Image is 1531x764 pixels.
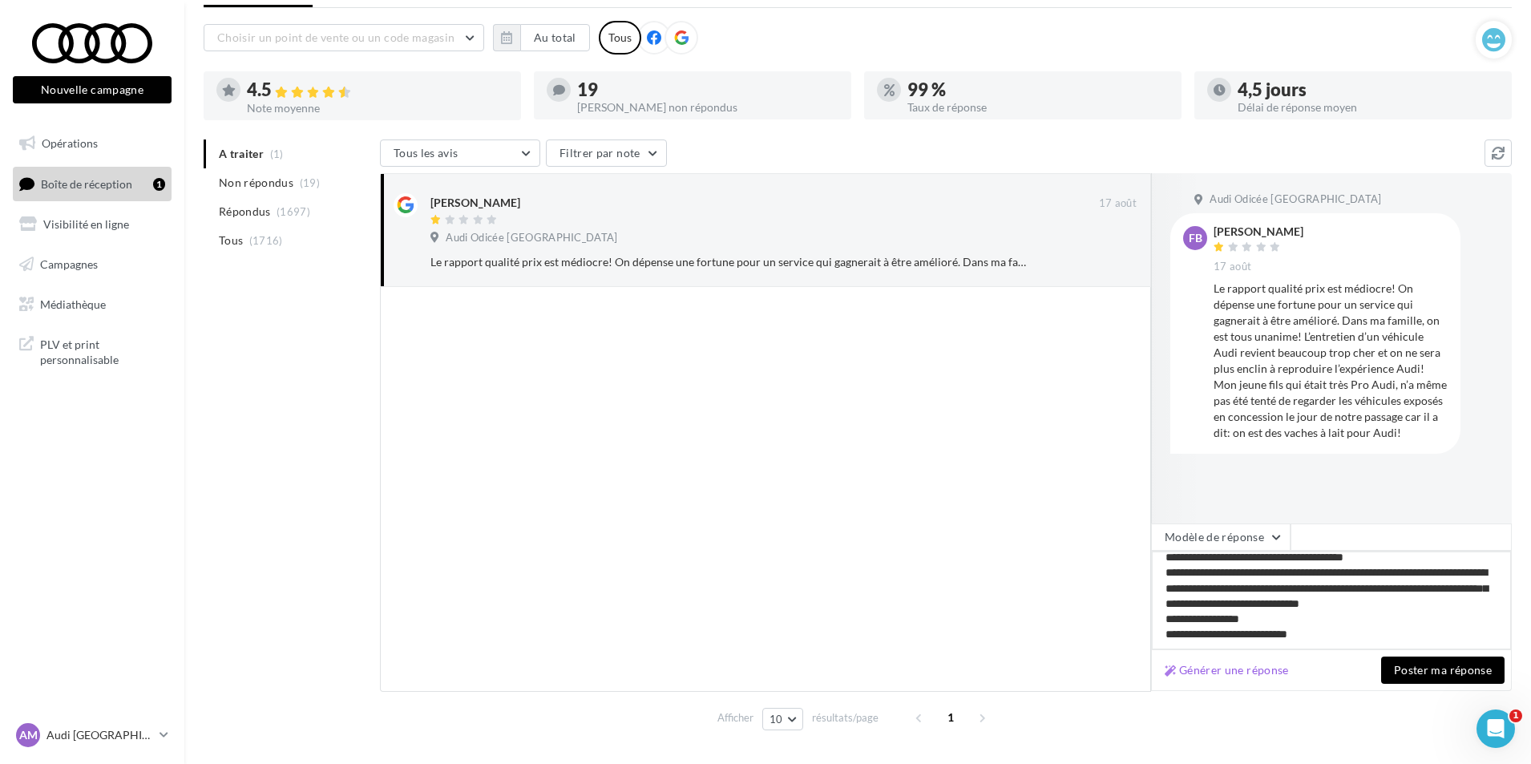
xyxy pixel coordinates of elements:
button: 10 [762,708,803,730]
span: Tous les avis [394,146,458,160]
a: PLV et print personnalisable [10,327,175,374]
div: [PERSON_NAME] non répondus [577,102,838,113]
button: Au total [493,24,590,51]
button: Modèle de réponse [1151,523,1291,551]
span: Campagnes [40,257,98,271]
div: Le rapport qualité prix est médiocre! On dépense une fortune pour un service qui gagnerait à être... [430,254,1032,270]
span: Répondus [219,204,271,220]
button: Nouvelle campagne [13,76,172,103]
div: Note moyenne [247,103,508,114]
span: (1697) [277,205,310,218]
div: [PERSON_NAME] [1214,226,1303,237]
div: [PERSON_NAME] [430,195,520,211]
span: (1716) [249,234,283,247]
div: Tous [599,21,641,55]
button: Tous les avis [380,139,540,167]
div: 99 % [907,81,1169,99]
span: Afficher [717,710,753,726]
span: PLV et print personnalisable [40,333,165,368]
div: 19 [577,81,838,99]
a: Opérations [10,127,175,160]
span: Médiathèque [40,297,106,310]
span: (19) [300,176,320,189]
span: Opérations [42,136,98,150]
span: Choisir un point de vente ou un code magasin [217,30,454,44]
iframe: Intercom live chat [1476,709,1515,748]
div: Le rapport qualité prix est médiocre! On dépense une fortune pour un service qui gagnerait à être... [1214,281,1448,441]
span: Non répondus [219,175,293,191]
span: Audi Odicée [GEOGRAPHIC_DATA] [1210,192,1381,207]
button: Générer une réponse [1158,661,1295,680]
div: Délai de réponse moyen [1238,102,1499,113]
span: AM [19,727,38,743]
div: 4.5 [247,81,508,99]
button: Choisir un point de vente ou un code magasin [204,24,484,51]
button: Au total [520,24,590,51]
a: Visibilité en ligne [10,208,175,241]
a: AM Audi [GEOGRAPHIC_DATA] [13,720,172,750]
button: Filtrer par note [546,139,667,167]
button: Poster ma réponse [1381,657,1505,684]
div: 4,5 jours [1238,81,1499,99]
a: Médiathèque [10,288,175,321]
p: Audi [GEOGRAPHIC_DATA] [46,727,153,743]
span: FB [1189,230,1202,246]
a: Campagnes [10,248,175,281]
a: Boîte de réception1 [10,167,175,201]
span: 1 [938,705,963,730]
span: Audi Odicée [GEOGRAPHIC_DATA] [446,231,617,245]
span: 17 août [1214,260,1251,274]
span: Visibilité en ligne [43,217,129,231]
div: Taux de réponse [907,102,1169,113]
span: 17 août [1099,196,1137,211]
span: résultats/page [812,710,879,726]
div: 1 [153,178,165,191]
span: 10 [770,713,783,726]
span: Tous [219,232,243,249]
span: 1 [1509,709,1522,722]
span: Boîte de réception [41,176,132,190]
